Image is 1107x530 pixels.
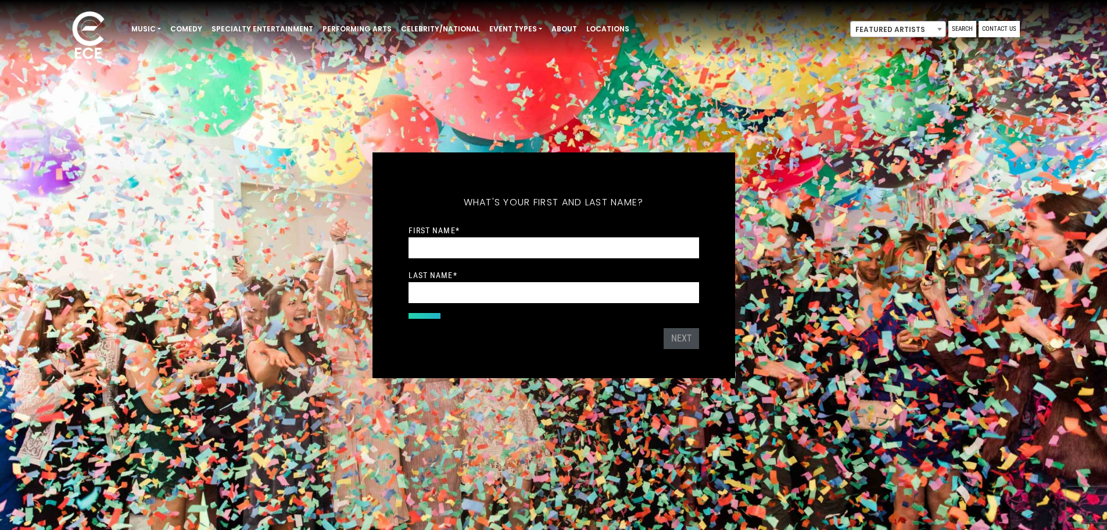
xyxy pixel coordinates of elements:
[166,19,207,39] a: Comedy
[127,19,166,39] a: Music
[979,21,1020,37] a: Contact Us
[207,19,318,39] a: Specialty Entertainment
[582,19,634,39] a: Locations
[318,19,396,39] a: Performing Arts
[948,21,976,37] a: Search
[851,22,945,38] span: Featured Artists
[485,19,547,39] a: Event Types
[409,225,460,236] label: First Name
[409,182,699,223] h5: What's your first and last name?
[396,19,485,39] a: Celebrity/National
[850,21,946,37] span: Featured Artists
[409,270,457,280] label: Last Name
[59,8,117,65] img: ece_new_logo_whitev2-1.png
[547,19,582,39] a: About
